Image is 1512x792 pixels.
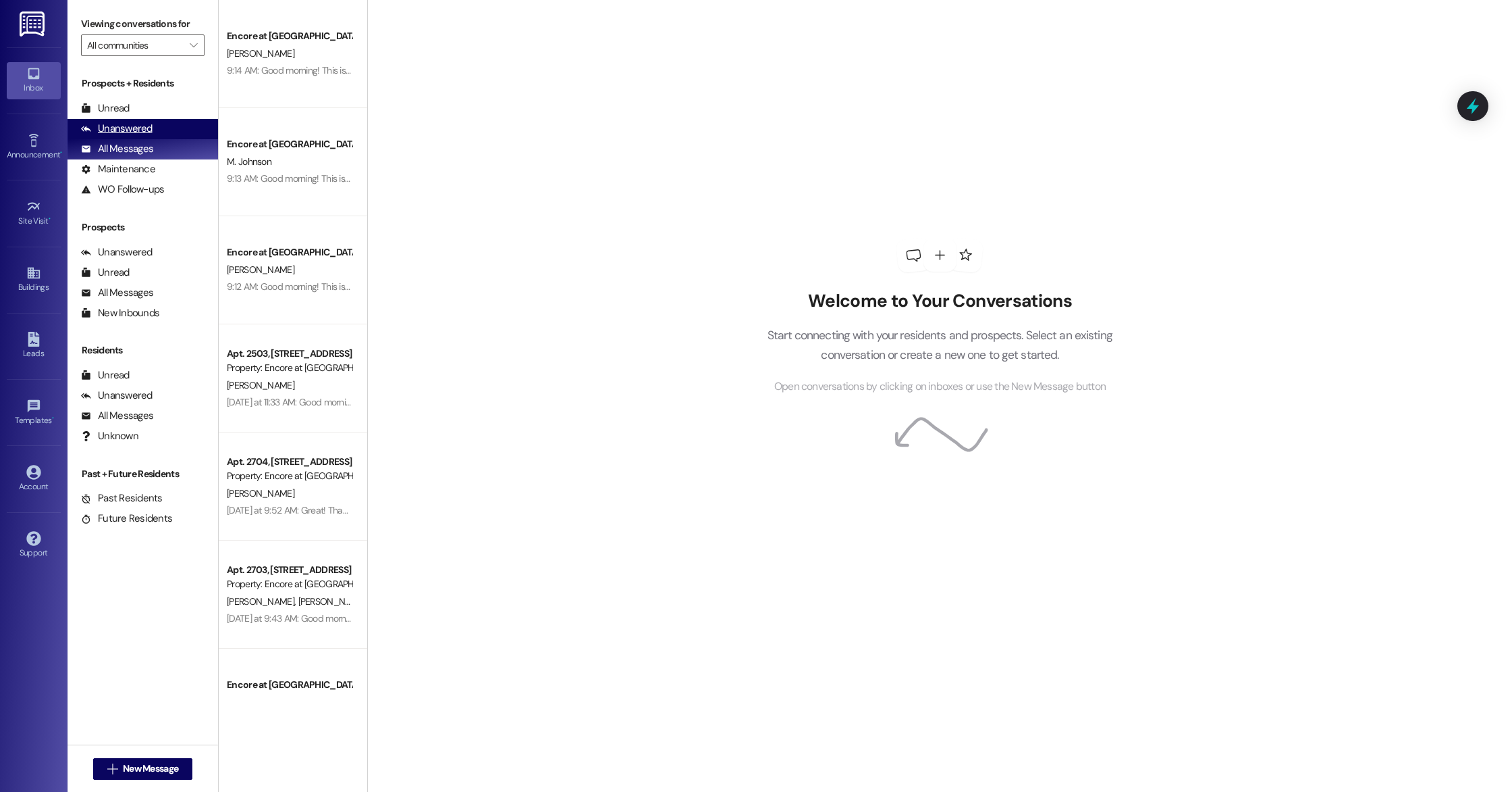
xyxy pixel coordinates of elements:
[227,563,352,577] div: Apt. 2703, [STREET_ADDRESS]
[107,764,117,774] i: 
[81,306,159,320] div: New Inbounds
[227,155,271,168] span: M. Johnson
[81,512,172,526] div: Future Residents
[7,195,61,232] a: Site Visit •
[7,328,61,364] a: Leads
[67,467,218,481] div: Past + Future Residents
[87,34,183,56] input: All communities
[7,62,61,99] a: Inbox
[81,245,153,259] div: Unanswered
[20,11,47,36] img: ResiDesk Logo
[227,678,352,692] div: Encore at [GEOGRAPHIC_DATA]
[81,491,163,505] div: Past Residents
[81,162,155,176] div: Maintenance
[227,455,352,469] div: Apt. 2704, [STREET_ADDRESS]
[81,409,153,423] div: All Messages
[7,527,61,564] a: Support
[81,266,130,280] div: Unread
[227,347,352,361] div: Apt. 2503, [STREET_ADDRESS]
[227,577,352,591] div: Property: Encore at [GEOGRAPHIC_DATA]
[60,148,62,157] span: •
[7,395,61,431] a: Templates •
[67,76,218,91] div: Prospects + Residents
[81,142,153,156] div: All Messages
[7,262,61,298] a: Buildings
[227,264,294,276] span: [PERSON_NAME]
[227,504,506,516] div: [DATE] at 9:52 AM: Great! Thanks for letting me know! Have a great day.
[81,429,138,443] div: Unknown
[81,101,130,116] div: Unread
[81,122,153,136] div: Unanswered
[298,595,365,608] span: [PERSON_NAME]
[227,361,352,375] div: Property: Encore at [GEOGRAPHIC_DATA]
[227,696,342,708] span: [PERSON_NAME] (Opted Out)
[52,414,54,423] span: •
[93,758,193,780] button: New Message
[227,29,352,43] div: Encore at [GEOGRAPHIC_DATA]
[747,326,1133,364] p: Start connecting with your residents and prospects. Select an existing conversation or create a n...
[227,379,294,391] span: [PERSON_NAME]
[227,137,352,151] div: Encore at [GEOGRAPHIC_DATA]
[67,220,218,234] div: Prospects
[67,343,218,357] div: Residents
[81,14,205,34] label: Viewing conversations for
[774,378,1106,395] span: Open conversations by clicking on inboxes or use the New Message button
[81,389,153,403] div: Unanswered
[49,214,51,224] span: •
[227,595,298,608] span: [PERSON_NAME]
[227,469,352,483] div: Property: Encore at [GEOGRAPHIC_DATA]
[227,487,294,499] span: [PERSON_NAME]
[81,182,164,197] div: WO Follow-ups
[227,47,294,59] span: [PERSON_NAME]
[747,291,1133,312] h2: Welcome to Your Conversations
[81,368,130,382] div: Unread
[81,286,153,300] div: All Messages
[227,245,352,259] div: Encore at [GEOGRAPHIC_DATA]
[227,612,838,624] div: [DATE] at 9:43 AM: Good morning, I hope you guys are having a great day! The company that is comi...
[190,40,197,51] i: 
[7,461,61,497] a: Account
[123,762,178,776] span: New Message
[227,396,877,408] div: [DATE] at 11:33 AM: Good morning! This is Caylee with Encore. When you get the chance, could you ...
